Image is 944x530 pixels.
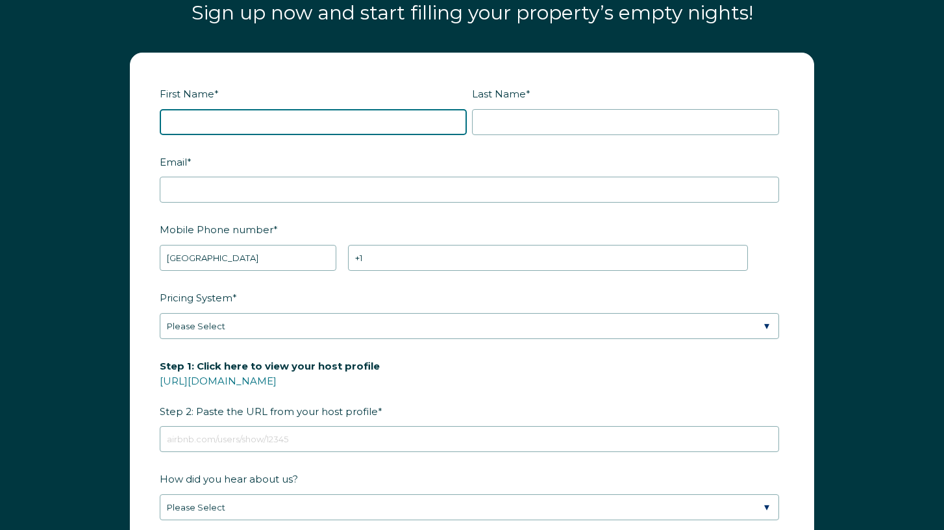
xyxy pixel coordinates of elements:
[192,1,753,25] span: Sign up now and start filling your property’s empty nights!
[160,426,779,452] input: airbnb.com/users/show/12345
[472,84,526,104] span: Last Name
[160,375,277,387] a: [URL][DOMAIN_NAME]
[160,356,380,376] span: Step 1: Click here to view your host profile
[160,288,232,308] span: Pricing System
[160,152,187,172] span: Email
[160,84,214,104] span: First Name
[160,356,380,422] span: Step 2: Paste the URL from your host profile
[160,220,273,240] span: Mobile Phone number
[160,469,298,489] span: How did you hear about us?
